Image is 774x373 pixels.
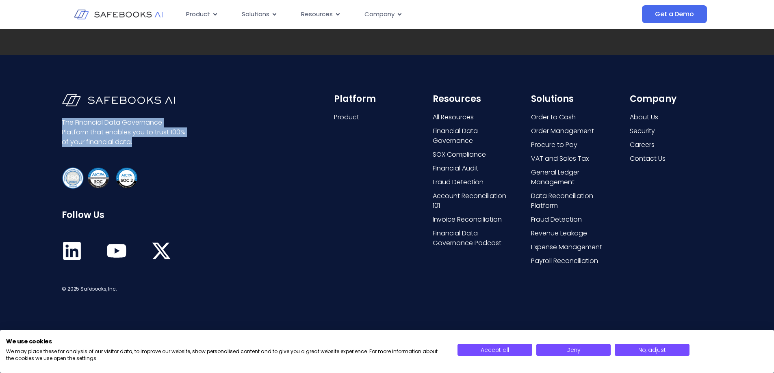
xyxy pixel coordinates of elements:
nav: Menu [180,6,561,22]
div: Menu Toggle [180,6,561,22]
span: All Resources [433,112,474,122]
span: Fraud Detection [433,177,483,187]
a: All Resources [433,112,515,122]
span: Product [334,112,359,122]
a: Payroll Reconciliation [531,256,614,266]
button: Deny all cookies [536,344,611,356]
a: Revenue Leakage [531,229,614,238]
a: Procure to Pay [531,140,614,150]
a: SOX Compliance [433,150,515,160]
span: VAT and Sales Tax [531,154,589,164]
a: Fraud Detection [531,215,614,224]
span: Get a Demo [655,10,694,18]
a: Security [630,126,712,136]
h6: Follow Us [62,210,188,220]
span: Procure to Pay [531,140,577,150]
button: Adjust cookie preferences [615,344,689,356]
a: Product [334,112,416,122]
a: Account Reconciliation 101 [433,191,515,211]
span: Payroll Reconciliation [531,256,598,266]
span: Solutions [242,10,269,19]
a: Financial Data Governance [433,126,515,146]
a: Expense Management [531,242,614,252]
span: Invoice Reconciliation [433,215,502,224]
span: Careers [630,140,655,150]
span: SOX Compliance [433,150,486,160]
span: Contact Us [630,154,666,164]
span: Accept all [481,346,509,354]
h6: Platform [334,94,416,104]
a: Order Management [531,126,614,136]
a: Financial Data Governance Podcast [433,229,515,248]
a: Careers [630,140,712,150]
p: We may place these for analysis of our visitor data, to improve our website, show personalised co... [6,348,445,362]
h6: Solutions [531,94,614,104]
span: Deny [566,346,581,354]
span: Revenue Leakage [531,229,587,238]
span: Expense Management [531,242,602,252]
a: Order to Cash [531,112,614,122]
a: Invoice Reconciliation [433,215,515,224]
span: About Us [630,112,658,122]
span: Order Management [531,126,594,136]
a: VAT and Sales Tax [531,154,614,164]
span: Fraud Detection [531,215,582,224]
button: Accept all cookies [457,344,532,356]
h6: Resources [433,94,515,104]
span: Product [186,10,210,19]
span: Order to Cash [531,112,576,122]
a: Fraud Detection [433,177,515,187]
p: The Financial Data Governance Platform that enables you to trust 100% of your financial data. [62,118,188,147]
span: No, adjust [638,346,666,354]
span: Company [364,10,395,19]
span: © 2025 Safebooks, Inc. [62,285,117,292]
span: Resources [301,10,333,19]
a: Get a Demo [642,5,707,23]
a: General Ledger Management [531,168,614,187]
a: Data Reconciliation Platform [531,191,614,211]
a: Contact Us [630,154,712,164]
a: Financial Audit [433,164,515,173]
h2: We use cookies [6,338,445,345]
a: About Us [630,112,712,122]
span: Security [630,126,655,136]
h6: Company [630,94,712,104]
span: Financial Audit [433,164,478,173]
